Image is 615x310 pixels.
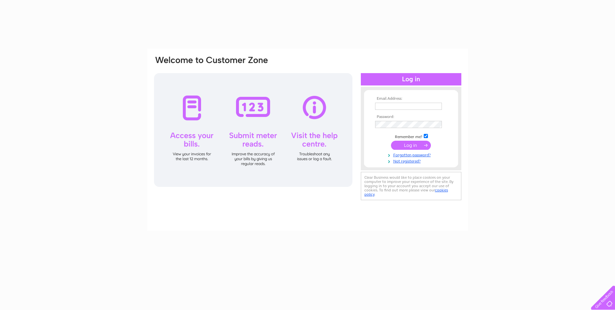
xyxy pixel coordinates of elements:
[373,115,449,119] th: Password:
[364,188,448,197] a: cookies policy
[375,158,449,164] a: Not registered?
[375,151,449,158] a: Forgotten password?
[373,97,449,101] th: Email Address:
[373,133,449,139] td: Remember me?
[391,141,431,150] input: Submit
[361,172,461,200] div: Clear Business would like to place cookies on your computer to improve your experience of the sit...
